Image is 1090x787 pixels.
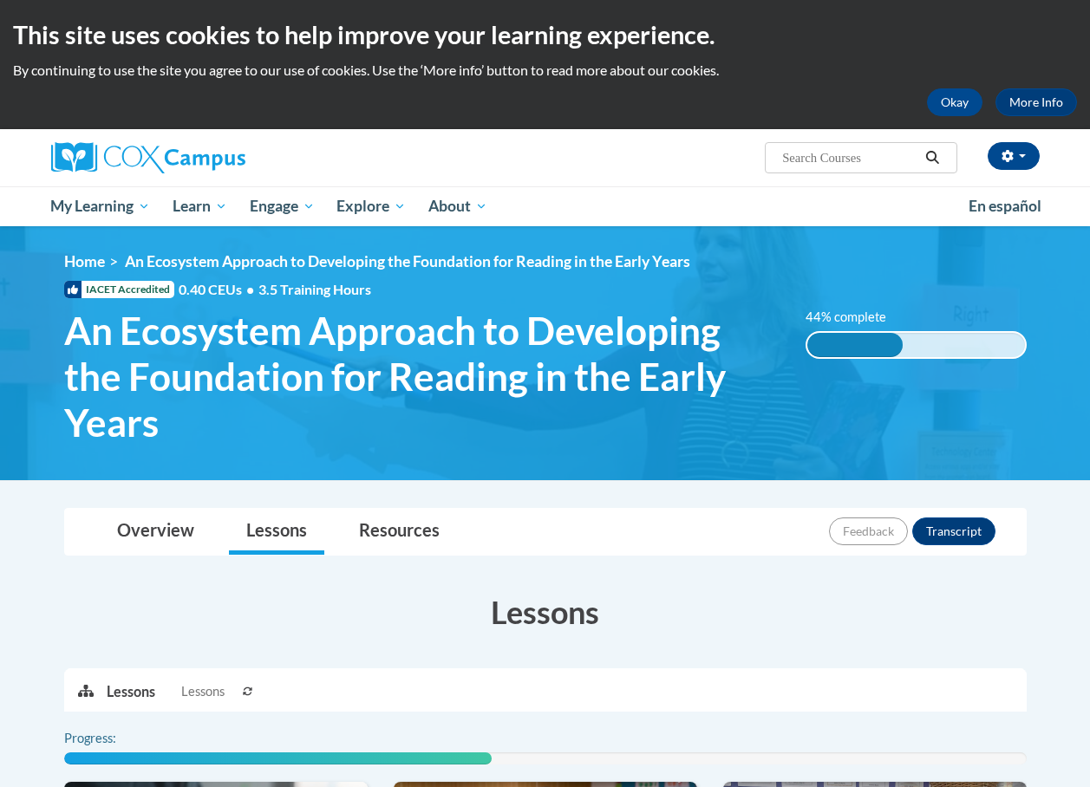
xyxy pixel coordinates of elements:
[428,196,487,217] span: About
[107,682,155,701] p: Lessons
[258,281,371,297] span: 3.5 Training Hours
[161,186,238,226] a: Learn
[988,142,1040,170] button: Account Settings
[229,509,324,555] a: Lessons
[325,186,417,226] a: Explore
[181,682,225,701] span: Lessons
[336,196,406,217] span: Explore
[64,252,105,270] a: Home
[13,61,1077,80] p: By continuing to use the site you agree to our use of cookies. Use the ‘More info’ button to read...
[238,186,326,226] a: Engage
[100,509,212,555] a: Overview
[417,186,499,226] a: About
[13,17,1077,52] h2: This site uses cookies to help improve your learning experience.
[64,308,780,445] span: An Ecosystem Approach to Developing the Foundation for Reading in the Early Years
[125,252,690,270] span: An Ecosystem Approach to Developing the Foundation for Reading in the Early Years
[919,147,945,168] button: Search
[50,196,150,217] span: My Learning
[64,590,1027,634] h3: Lessons
[40,186,162,226] a: My Learning
[995,88,1077,116] a: More Info
[342,509,457,555] a: Resources
[246,281,254,297] span: •
[806,308,905,327] label: 44% complete
[957,188,1053,224] a: En español
[250,196,315,217] span: Engage
[912,517,995,545] button: Transcript
[64,729,164,748] label: Progress:
[179,280,258,299] span: 0.40 CEUs
[807,333,903,357] div: 44% complete
[927,88,982,116] button: Okay
[829,517,908,545] button: Feedback
[969,197,1041,215] span: En español
[64,281,174,298] span: IACET Accredited
[38,186,1053,226] div: Main menu
[780,147,919,168] input: Search Courses
[51,142,363,173] a: Cox Campus
[173,196,227,217] span: Learn
[51,142,245,173] img: Cox Campus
